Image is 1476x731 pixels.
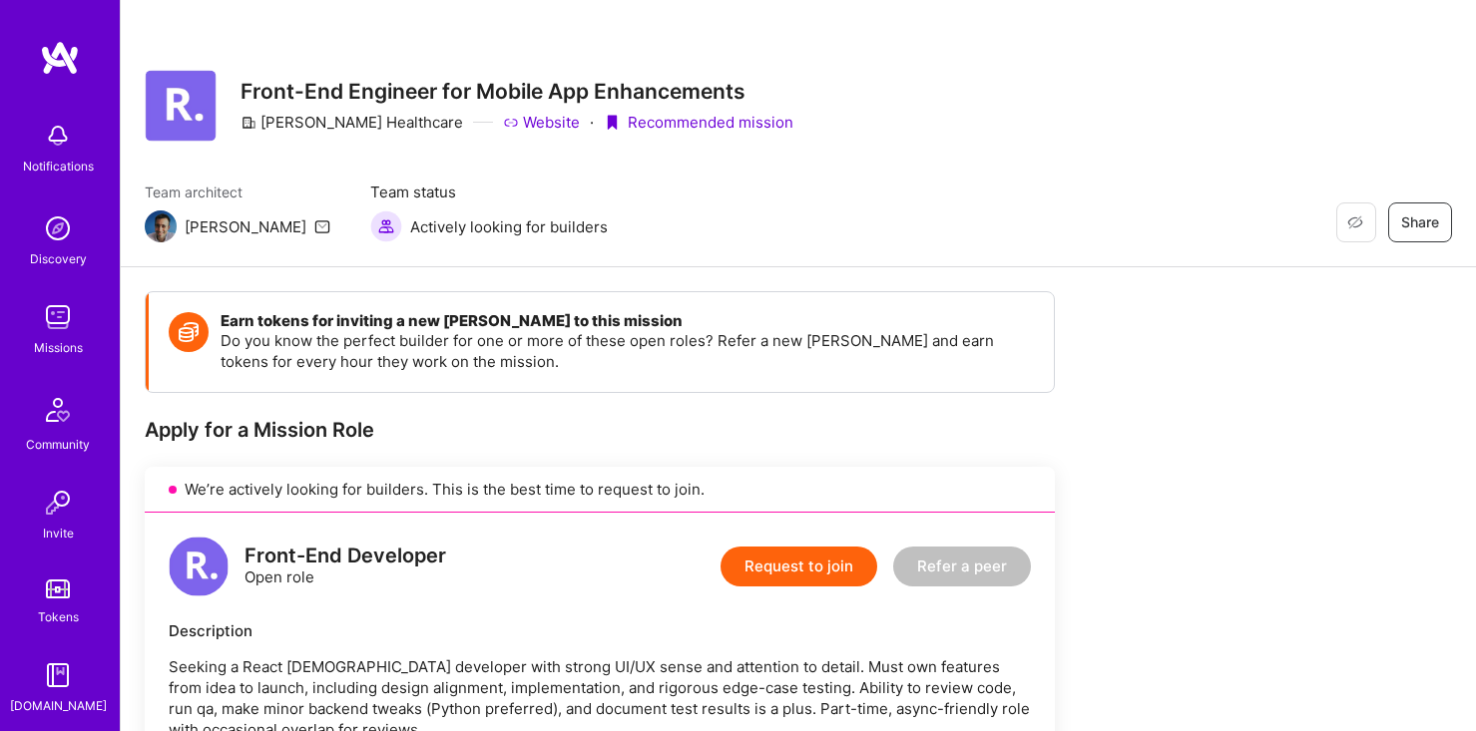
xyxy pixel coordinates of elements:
[241,115,256,131] i: icon CompanyGray
[30,248,87,269] div: Discovery
[221,330,1034,372] p: Do you know the perfect builder for one or more of these open roles? Refer a new [PERSON_NAME] an...
[410,216,608,237] span: Actively looking for builders
[590,112,594,133] div: ·
[241,79,793,104] h3: Front-End Engineer for Mobile App Enhancements
[604,115,620,131] i: icon PurpleRibbon
[38,483,78,523] img: Invite
[145,182,330,202] span: Team architect
[314,218,330,234] i: icon Mail
[893,547,1031,586] button: Refer a peer
[145,210,177,242] img: Team Architect
[370,210,402,242] img: Actively looking for builders
[38,116,78,156] img: bell
[10,695,107,716] div: [DOMAIN_NAME]
[221,312,1034,330] h4: Earn tokens for inviting a new [PERSON_NAME] to this mission
[245,546,446,566] div: Front-End Developer
[38,297,78,337] img: teamwork
[169,312,209,352] img: Token icon
[241,112,463,133] div: [PERSON_NAME] Healthcare
[38,655,78,695] img: guide book
[43,523,74,544] div: Invite
[145,70,217,142] img: Company Logo
[169,537,229,596] img: logo
[38,606,79,627] div: Tokens
[34,337,83,358] div: Missions
[40,40,80,76] img: logo
[1388,202,1452,242] button: Share
[145,417,1055,443] div: Apply for a Mission Role
[145,467,1055,513] div: We’re actively looking for builders. This is the best time to request to join.
[38,208,78,248] img: discovery
[1347,214,1363,230] i: icon EyeClosed
[169,620,1031,641] div: Description
[23,156,94,177] div: Notifications
[604,112,793,133] div: Recommended mission
[245,546,446,587] div: Open role
[1401,212,1439,232] span: Share
[46,579,70,598] img: tokens
[34,386,82,434] img: Community
[26,434,90,455] div: Community
[185,216,306,237] div: [PERSON_NAME]
[370,182,608,202] span: Team status
[721,547,877,586] button: Request to join
[503,112,580,133] a: Website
